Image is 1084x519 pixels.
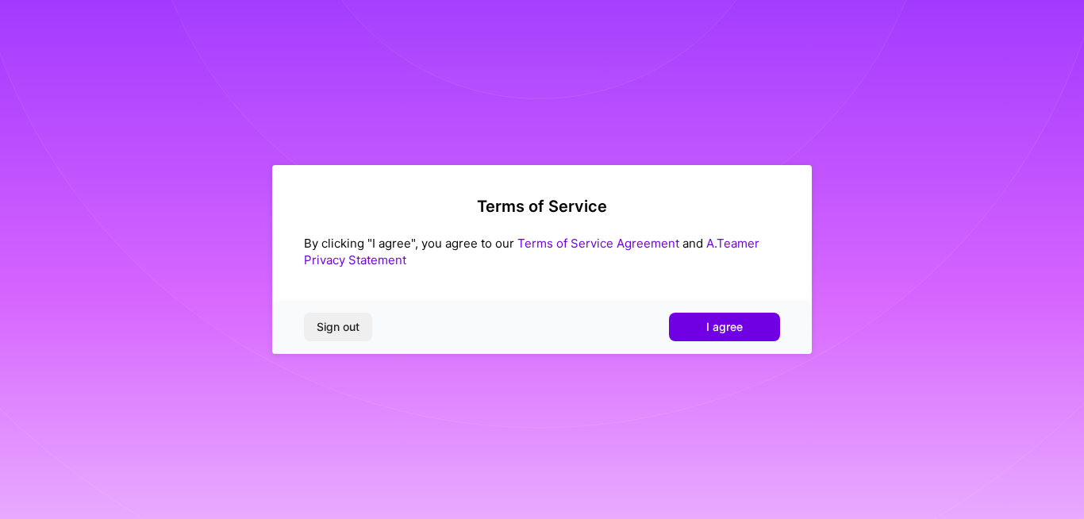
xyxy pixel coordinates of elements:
[706,319,743,335] span: I agree
[304,235,780,268] div: By clicking "I agree", you agree to our and
[669,313,780,341] button: I agree
[317,319,359,335] span: Sign out
[517,236,679,251] a: Terms of Service Agreement
[304,313,372,341] button: Sign out
[304,197,780,216] h2: Terms of Service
